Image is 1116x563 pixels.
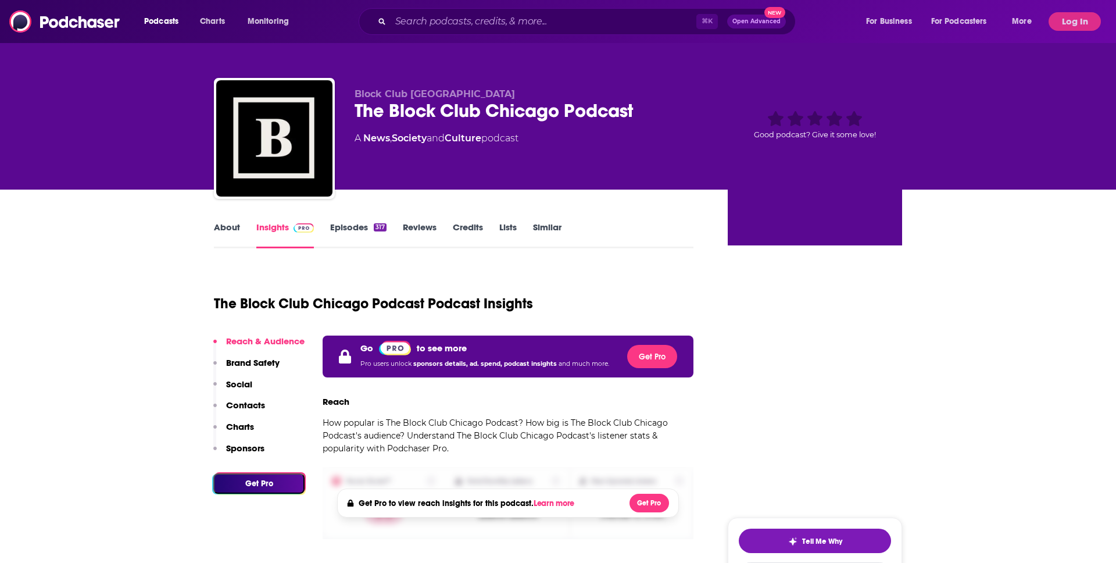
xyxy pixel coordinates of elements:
p: Brand Safety [226,357,280,368]
img: Podchaser Pro [294,223,314,233]
span: More [1012,13,1032,30]
h4: Get Pro to view reach insights for this podcast. [359,498,578,508]
a: Similar [533,222,561,248]
span: Open Advanced [732,19,781,24]
button: Learn more [534,499,578,508]
button: open menu [924,12,1004,31]
p: Pro users unlock and much more. [360,355,609,373]
p: How popular is The Block Club Chicago Podcast? How big is The Block Club Chicago Podcast's audien... [323,416,693,455]
span: Block Club [GEOGRAPHIC_DATA] [355,88,515,99]
p: Contacts [226,400,265,411]
span: Good podcast? Give it some love! [754,130,876,139]
img: The Block Club Chicago Podcast [216,80,332,197]
a: Episodes317 [330,222,387,248]
p: Social [226,379,252,390]
button: Reach & Audience [213,336,305,357]
input: Search podcasts, credits, & more... [391,12,696,31]
span: Charts [200,13,225,30]
p: to see more [417,343,467,354]
button: tell me why sparkleTell Me Why [739,529,891,553]
a: Society [392,133,427,144]
h3: Reach [323,396,349,407]
a: Culture [445,133,481,144]
a: InsightsPodchaser Pro [256,222,314,248]
button: Get Pro [213,473,305,494]
button: open menu [858,12,927,31]
p: Go [360,343,373,354]
button: Brand Safety [213,357,280,379]
span: Monitoring [248,13,289,30]
a: Credits [453,222,483,248]
a: Pro website [379,340,411,355]
a: Charts [192,12,232,31]
span: Podcasts [144,13,178,30]
img: Podchaser - Follow, Share and Rate Podcasts [9,10,121,33]
span: Tell Me Why [802,537,842,546]
p: Sponsors [226,443,264,454]
a: About [214,222,240,248]
button: open menu [136,12,194,31]
div: Good podcast? Give it some love! [728,88,902,161]
div: A podcast [355,131,518,145]
button: open menu [239,12,304,31]
a: Reviews [403,222,437,248]
img: tell me why sparkle [788,537,797,546]
a: News [363,133,390,144]
span: New [764,7,785,18]
p: Charts [226,421,254,432]
button: open menu [1004,12,1046,31]
span: For Podcasters [931,13,987,30]
span: sponsors details, ad. spend, podcast insights [413,360,559,368]
h1: The Block Club Chicago Podcast Podcast Insights [214,295,533,312]
button: Contacts [213,400,265,421]
button: Get Pro [629,494,669,512]
div: Search podcasts, credits, & more... [370,8,807,35]
span: and [427,133,445,144]
button: Get Pro [627,345,677,368]
button: Open AdvancedNew [727,15,786,28]
span: ⌘ K [696,14,718,29]
button: Log In [1049,12,1101,31]
button: Sponsors [213,443,264,464]
span: For Business [866,13,912,30]
button: Social [213,379,252,400]
img: Podchaser Pro [379,341,411,355]
p: Reach & Audience [226,336,305,347]
div: 317 [374,223,387,231]
a: Lists [499,222,517,248]
button: Charts [213,421,254,443]
span: , [390,133,392,144]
